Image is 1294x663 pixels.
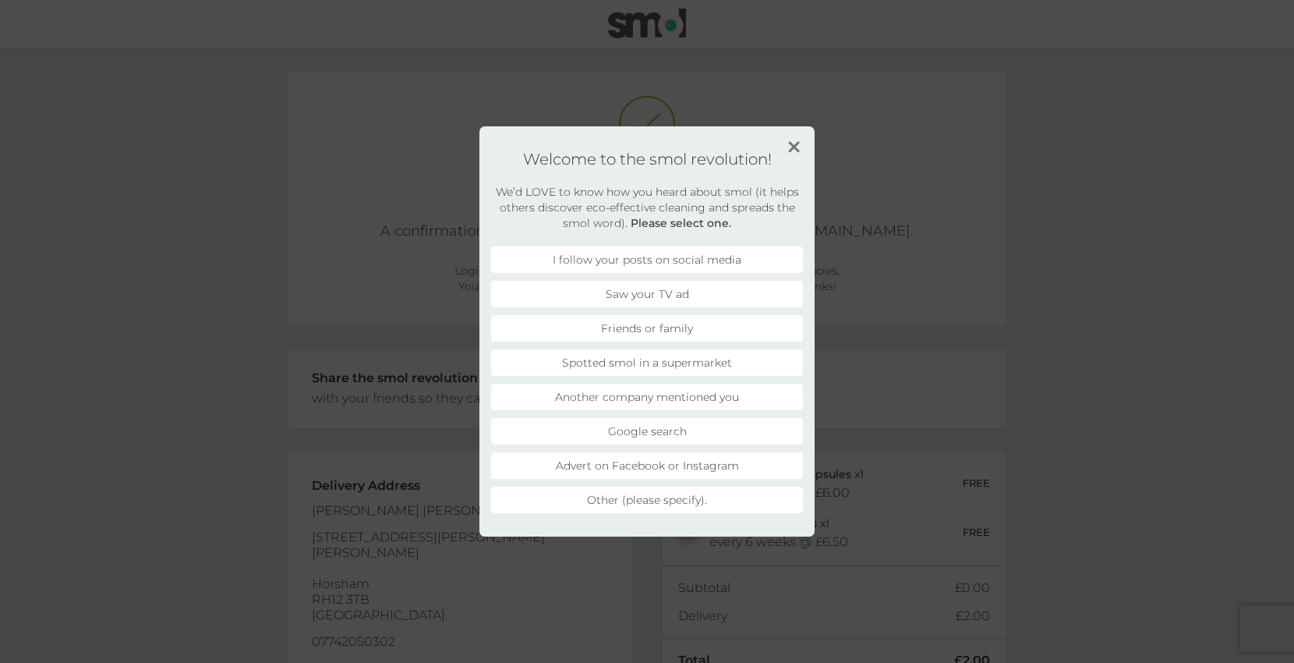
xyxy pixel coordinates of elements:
li: Another company mentioned you [491,384,803,410]
li: Spotted smol in a supermarket [491,349,803,376]
img: close [788,141,800,153]
li: Friends or family [491,315,803,342]
strong: Please select one. [631,216,731,230]
li: I follow your posts on social media [491,246,803,273]
li: Other (please specify). [491,487,803,513]
li: Google search [491,418,803,445]
li: Saw your TV ad [491,281,803,307]
h2: We’d LOVE to know how you heard about smol (it helps others discover eco-effective cleaning and s... [491,184,803,231]
li: Advert on Facebook or Instagram [491,452,803,479]
h1: Welcome to the smol revolution! [491,150,803,168]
